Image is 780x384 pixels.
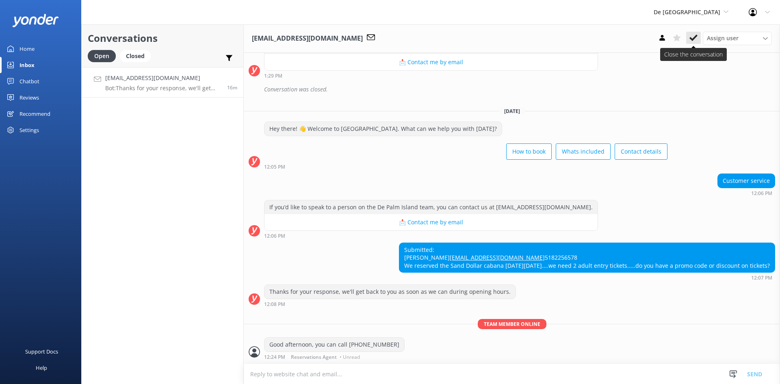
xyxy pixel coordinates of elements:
strong: 12:24 PM [264,355,285,360]
img: yonder-white-logo.png [12,14,59,27]
div: Recommend [19,106,50,122]
div: Settings [19,122,39,138]
button: How to book [506,143,552,160]
div: Good afternoon, you can call [PHONE_NUMBER] [264,338,404,351]
div: Thanks for your response, we'll get back to you as soon as we can during opening hours. [264,285,516,299]
span: • Unread [340,355,360,360]
a: [EMAIL_ADDRESS][DOMAIN_NAME] [450,254,545,261]
div: Aug 24 2025 12:05pm (UTC -04:00) America/Caracas [264,164,667,169]
h4: [EMAIL_ADDRESS][DOMAIN_NAME] [105,74,221,82]
div: Submitted: [PERSON_NAME] 5182256578 We reserved the Sand Dollar cabana [DATE][DATE]....we need 2 ... [399,243,775,273]
span: [DATE] [499,108,525,115]
div: Hey there! 👋 Welcome to [GEOGRAPHIC_DATA]. What can we help you with [DATE]? [264,122,502,136]
div: Jul 28 2025 01:29pm (UTC -04:00) America/Caracas [264,73,598,78]
div: Inbox [19,57,35,73]
span: Assign user [707,34,739,43]
p: Bot: Thanks for your response, we'll get back to you as soon as we can during opening hours. [105,85,221,92]
button: 📩 Contact me by email [264,214,598,230]
strong: 12:07 PM [751,276,772,280]
div: Customer service [718,174,775,188]
span: Aug 24 2025 12:07pm (UTC -04:00) America/Caracas [227,84,237,91]
div: 2025-07-28T17:53:47.554 [249,82,775,96]
strong: 12:06 PM [264,234,285,239]
button: 📩 Contact me by email [264,54,598,70]
strong: 12:05 PM [264,165,285,169]
h2: Conversations [88,30,237,46]
div: Aug 24 2025 12:24pm (UTC -04:00) America/Caracas [264,354,405,360]
div: Aug 24 2025 12:06pm (UTC -04:00) America/Caracas [264,233,598,239]
a: Closed [120,51,155,60]
div: Chatbot [19,73,39,89]
strong: 12:06 PM [751,191,772,196]
button: Whats included [556,143,611,160]
a: [EMAIL_ADDRESS][DOMAIN_NAME]Bot:Thanks for your response, we'll get back to you as soon as we can... [82,67,243,98]
div: Aug 24 2025 12:07pm (UTC -04:00) America/Caracas [399,275,775,280]
div: Assign User [703,32,772,45]
span: De [GEOGRAPHIC_DATA] [654,8,720,16]
div: Reviews [19,89,39,106]
div: If you’d like to speak to a person on the De Palm Island team, you can contact us at [EMAIL_ADDRE... [264,200,598,214]
button: Contact details [615,143,667,160]
strong: 1:29 PM [264,74,282,78]
div: Help [36,360,47,376]
div: Aug 24 2025 12:06pm (UTC -04:00) America/Caracas [717,190,775,196]
div: Home [19,41,35,57]
span: Team member online [478,319,546,329]
div: Aug 24 2025 12:08pm (UTC -04:00) America/Caracas [264,301,516,307]
div: Conversation was closed. [264,82,775,96]
a: Open [88,51,120,60]
div: Open [88,50,116,62]
span: Reservations Agent [291,355,337,360]
strong: 12:08 PM [264,302,285,307]
div: Support Docs [25,343,58,360]
div: Closed [120,50,151,62]
h3: [EMAIL_ADDRESS][DOMAIN_NAME] [252,33,363,44]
